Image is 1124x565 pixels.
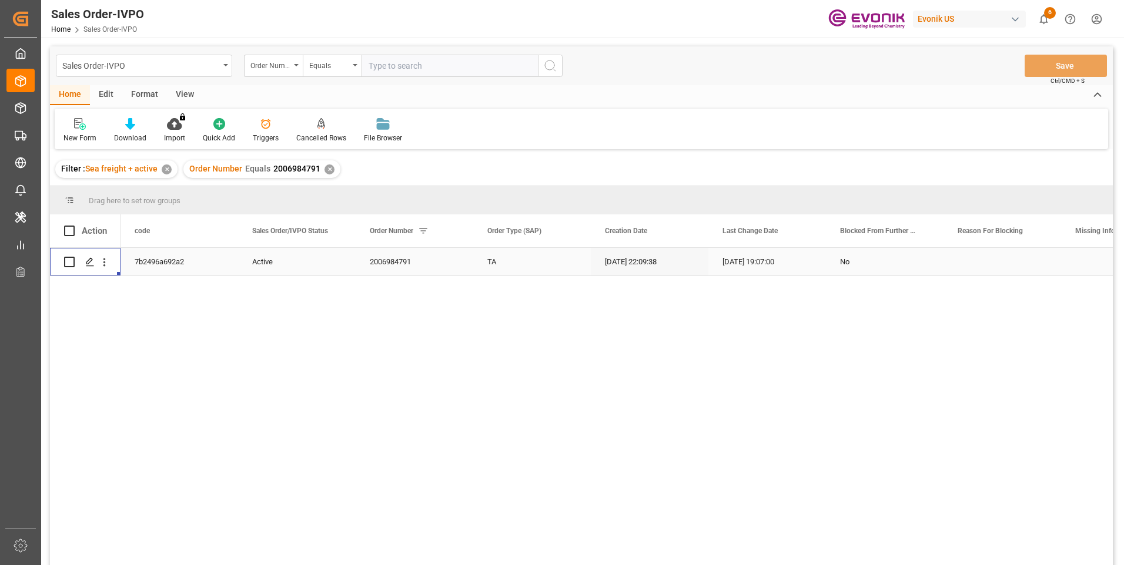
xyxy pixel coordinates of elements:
[245,164,270,173] span: Equals
[840,227,919,235] span: Blocked From Further Processing
[913,11,1026,28] div: Evonik US
[122,85,167,105] div: Format
[63,133,96,143] div: New Form
[85,164,158,173] span: Sea freight + active
[958,227,1023,235] span: Reason For Blocking
[356,248,473,275] div: 2006984791
[325,164,334,174] div: ✕
[362,55,538,77] input: Type to search
[309,58,349,71] div: Equals
[913,8,1031,30] button: Evonik US
[56,55,232,77] button: open menu
[135,227,150,235] span: code
[89,196,180,205] span: Drag here to set row groups
[162,164,172,174] div: ✕
[828,9,905,29] img: Evonik-brand-mark-Deep-Purple-RGB.jpeg_1700498283.jpeg
[273,164,320,173] span: 2006984791
[840,248,929,275] div: No
[1051,76,1085,85] span: Ctrl/CMD + S
[90,85,122,105] div: Edit
[50,248,121,276] div: Press SPACE to select this row.
[722,227,778,235] span: Last Change Date
[250,58,290,71] div: Order Number
[82,226,107,236] div: Action
[1057,6,1083,32] button: Help Center
[252,227,328,235] span: Sales Order/IVPO Status
[487,227,541,235] span: Order Type (SAP)
[114,133,146,143] div: Download
[1025,55,1107,77] button: Save
[473,248,591,275] div: TA
[203,133,235,143] div: Quick Add
[244,55,303,77] button: open menu
[1031,6,1057,32] button: show 6 new notifications
[364,133,402,143] div: File Browser
[51,5,144,23] div: Sales Order-IVPO
[252,248,342,275] div: Active
[1044,7,1056,19] span: 6
[51,25,71,33] a: Home
[253,133,279,143] div: Triggers
[708,248,826,275] div: [DATE] 19:07:00
[61,164,85,173] span: Filter :
[121,248,238,275] div: 7b2496a692a2
[591,248,708,275] div: [DATE] 22:09:38
[296,133,346,143] div: Cancelled Rows
[303,55,362,77] button: open menu
[538,55,563,77] button: search button
[370,227,413,235] span: Order Number
[189,164,242,173] span: Order Number
[62,58,219,72] div: Sales Order-IVPO
[605,227,647,235] span: Creation Date
[167,85,203,105] div: View
[50,85,90,105] div: Home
